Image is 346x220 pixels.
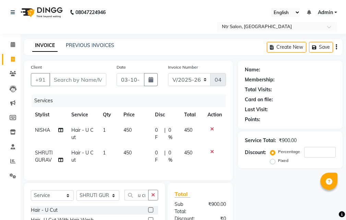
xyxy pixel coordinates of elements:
[168,127,176,141] span: 0 %
[245,76,275,83] div: Membership:
[99,107,120,123] th: Qty
[184,127,192,133] span: 450
[200,201,231,215] div: ₹900.00
[278,158,288,164] label: Fixed
[309,42,333,53] button: Save
[103,150,106,156] span: 1
[168,64,198,70] label: Invoice Number
[180,107,203,123] th: Total
[119,107,151,123] th: Price
[203,107,226,123] th: Action
[103,127,106,133] span: 1
[279,137,297,144] div: ₹900.00
[318,9,333,16] span: Admin
[175,190,190,198] span: Total
[123,127,132,133] span: 450
[31,64,42,70] label: Client
[17,3,64,22] img: logo
[71,127,94,140] span: Hair - U Cut
[66,42,114,48] a: PREVIOUS INVOICES
[168,149,176,164] span: 0 %
[49,73,106,86] input: Search by Name/Mobile/Email/Code
[123,150,132,156] span: 450
[31,107,67,123] th: Stylist
[117,64,126,70] label: Date
[267,42,306,53] button: Create New
[31,207,58,214] div: Hair - U Cut
[75,3,106,22] b: 08047224946
[32,39,58,52] a: INVOICE
[245,96,273,103] div: Card on file:
[245,106,268,113] div: Last Visit:
[32,94,231,107] div: Services
[317,193,339,213] iframe: chat widget
[169,201,200,215] div: Sub Total:
[245,66,260,73] div: Name:
[164,149,166,164] span: |
[245,86,272,93] div: Total Visits:
[71,150,94,163] span: Hair - U Cut
[245,149,266,156] div: Discount:
[278,149,300,155] label: Percentage
[164,127,166,141] span: |
[184,150,192,156] span: 450
[67,107,99,123] th: Service
[155,127,162,141] span: 0 F
[35,127,50,133] span: NISHA
[151,107,180,123] th: Disc
[124,190,148,200] input: Search or Scan
[35,150,53,163] span: SHRUTI GURAV
[155,149,162,164] span: 0 F
[245,137,276,144] div: Service Total:
[245,116,260,123] div: Points:
[31,73,50,86] button: +91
